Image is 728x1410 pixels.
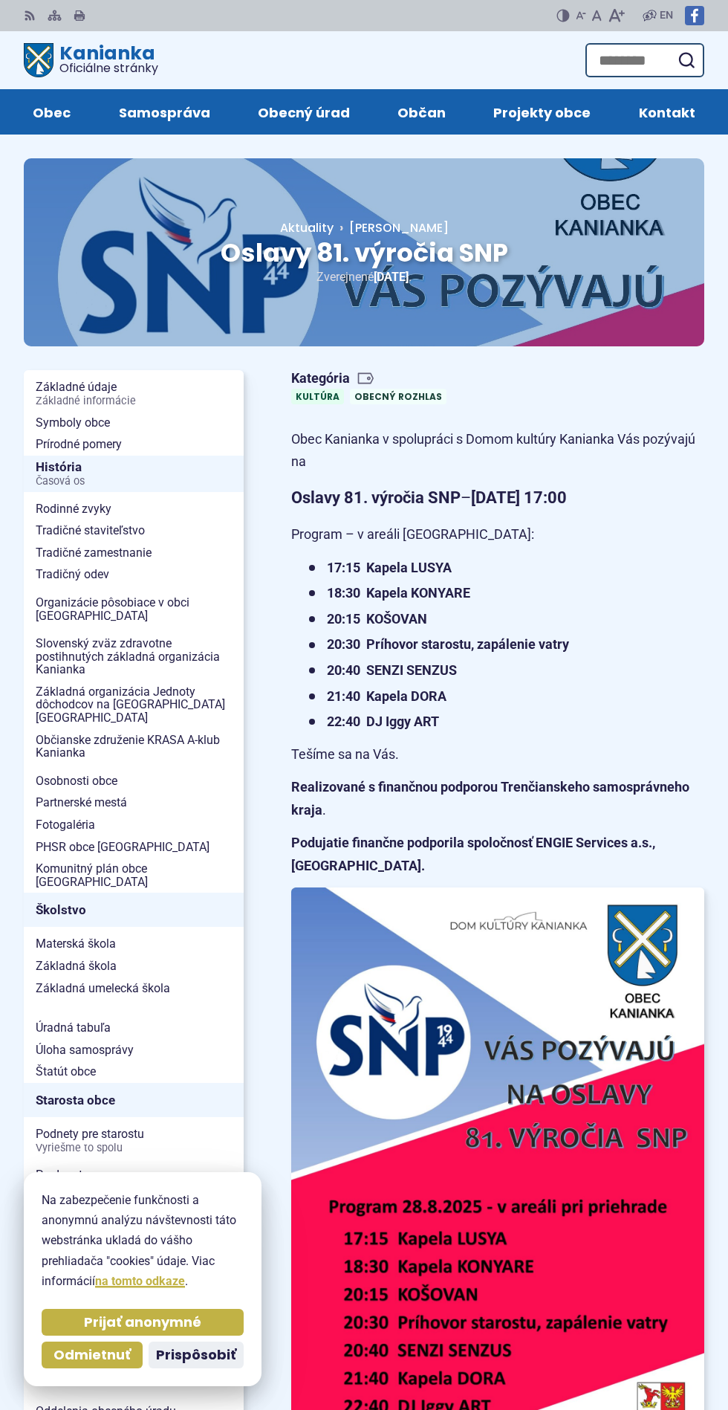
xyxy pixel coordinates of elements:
a: Základná škola [24,955,244,977]
a: Samospráva [109,89,218,135]
span: Rodinné zvyky [36,498,232,520]
span: Základné údaje [36,376,232,411]
button: Prijať anonymné [42,1309,244,1336]
a: Základná umelecká škola [24,977,244,1000]
strong: 18:30 Kapela KONYARE [327,585,470,601]
span: Základná umelecká škola [36,977,232,1000]
img: Prejsť na Facebook stránku [685,6,704,25]
span: EN [660,7,673,25]
span: Podnety pre starostu [36,1123,232,1158]
a: Obecný úrad [249,89,359,135]
a: Symboly obce [24,412,244,434]
span: Slovenský zväz zdravotne postihnutých základná organizácia Kanianka [36,633,232,681]
span: Tradičné staviteľstvo [36,520,232,542]
span: Obec [33,89,71,135]
a: Školstvo [24,893,244,927]
strong: 20:40 SENZI SENZUS [327,662,457,678]
span: Občianske združenie KRASA A-klub Kanianka [36,729,232,764]
span: Prijať anonymné [84,1314,201,1331]
a: EN [657,7,676,25]
span: [PERSON_NAME] [349,219,449,236]
p: Zverejnené . [71,267,657,287]
a: Podnety pre starostuVyriešme to spolu [24,1123,244,1158]
span: Vyriešme to spolu [36,1142,232,1154]
strong: 21:40 Kapela DORA [327,688,446,704]
span: Symboly obce [36,412,232,434]
img: Prejsť na domovskú stránku [24,43,53,77]
span: Fotogaléria [36,814,232,836]
p: Obec Kanianka v spolupráci s Domom kultúry Kanianka Vás pozývajú na [291,428,704,473]
span: Starosta obce [36,1089,232,1112]
strong: [DATE] 17:00 [471,488,567,507]
a: Tradičné zamestnanie [24,542,244,564]
button: Odmietnuť [42,1342,143,1368]
a: Úradná tabuľa [24,1017,244,1039]
a: Organizácie pôsobiace v obci [GEOGRAPHIC_DATA] [24,592,244,627]
span: [DATE] [374,270,409,284]
span: Organizácie pôsobiace v obci [GEOGRAPHIC_DATA] [36,592,232,627]
strong: Realizované s finančnou podporou Trenčianskeho samosprávneho kraja [291,779,689,818]
strong: 20:30 Príhovor starostu, zapálenie vatry [327,636,569,652]
span: História [36,456,232,492]
span: Oslavy 81. výročia SNP [221,235,508,271]
a: Základná organizácia Jednoty dôchodcov na [GEOGRAPHIC_DATA] [GEOGRAPHIC_DATA] [24,681,244,729]
strong: 22:40 DJ Iggy ART [327,714,439,729]
strong: 17:15 Kapela LUSYA [327,560,452,575]
p: Tešíme sa na Vás. [291,743,704,766]
a: Základné údajeZákladné informácie [24,376,244,411]
span: Projekty obce [493,89,591,135]
span: Základná škola [36,955,232,977]
a: Prírodné pomery [24,433,244,456]
a: Obec [24,89,79,135]
a: Občianske združenie KRASA A-klub Kanianka [24,729,244,764]
a: Rodinné zvyky [24,498,244,520]
p: Program – v areáli [GEOGRAPHIC_DATA]: [291,523,704,546]
p: – [291,484,704,511]
span: Úradná tabuľa [36,1017,232,1039]
a: Materská škola [24,933,244,955]
a: Obecný rozhlas [350,389,446,404]
span: Komunitný plán obce [GEOGRAPHIC_DATA] [36,858,232,893]
strong: 20:15 KOŠOVAN [327,611,427,627]
a: Aktuality [280,219,334,236]
strong: Oslavy 81. výročia SNP [291,488,461,507]
span: Oficiálne stránky [59,62,158,74]
span: Obecný úrad [258,89,350,135]
span: Občan [397,89,446,135]
span: Tradičný odev [36,563,232,586]
span: Základné informácie [36,395,232,407]
a: Komunitný plán obce [GEOGRAPHIC_DATA] [24,858,244,893]
span: PHSR obce [GEOGRAPHIC_DATA] [36,836,232,858]
a: Štatút obce [24,1061,244,1083]
span: Osobnosti obce [36,770,232,792]
a: Partnerské mestá [24,792,244,814]
a: Slovenský zväz zdravotne postihnutých základná organizácia Kanianka [24,633,244,681]
span: Prispôsobiť [156,1347,236,1364]
a: PHSR obce [GEOGRAPHIC_DATA] [24,836,244,858]
span: Základná organizácia Jednoty dôchodcov na [GEOGRAPHIC_DATA] [GEOGRAPHIC_DATA] [36,681,232,729]
span: Kontakt [639,89,695,135]
a: Kultúra [291,389,344,404]
p: . [291,776,704,821]
a: Starosta obce [24,1083,244,1117]
button: Prispôsobiť [149,1342,244,1368]
span: Kanianka [53,44,158,74]
span: Úloha samosprávy [36,1039,232,1061]
a: na tomto odkaze [95,1274,185,1288]
a: Logo Kanianka, prejsť na domovskú stránku. [24,43,158,77]
a: [PERSON_NAME] [334,219,449,236]
span: Prírodné pomery [36,433,232,456]
span: Samospráva [119,89,210,135]
a: Prednosta [24,1164,244,1186]
p: Na zabezpečenie funkčnosti a anonymnú analýzu návštevnosti táto webstránka ukladá do vášho prehli... [42,1190,244,1291]
a: Osobnosti obce [24,770,244,792]
span: Štatút obce [36,1061,232,1083]
a: Tradičné staviteľstvo [24,520,244,542]
span: Kategória [291,370,452,387]
span: Tradičné zamestnanie [36,542,232,564]
a: Kontakt [630,89,704,135]
strong: Podujatie finančne podporila spoločnosť ENGIE Services a.s., [GEOGRAPHIC_DATA]. [291,835,655,873]
span: Materská škola [36,933,232,955]
span: Odmietnuť [53,1347,131,1364]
